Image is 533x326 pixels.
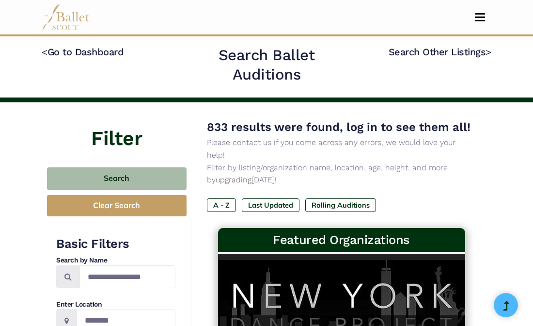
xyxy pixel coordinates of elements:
input: Search by names... [79,265,175,288]
h3: Featured Organizations [226,232,457,248]
p: Please contact us if you come across any errors, we would love your help! [207,136,476,161]
h4: Enter Location [56,300,175,310]
label: Last Updated [242,198,299,212]
button: Clear Search [47,195,187,217]
button: Search [47,167,187,190]
h2: Search Ballet Auditions [185,46,348,85]
button: Toggle navigation [469,13,491,22]
span: 833 results were found, log in to see them all! [207,120,470,134]
a: upgrading [216,175,251,184]
h4: Filter [42,102,191,153]
a: <Go to Dashboard [42,46,124,58]
code: < [42,46,47,58]
h3: Basic Filters [56,236,175,252]
label: Rolling Auditions [305,198,376,212]
label: A - Z [207,198,236,212]
a: Search Other Listings> [389,46,491,58]
code: > [486,46,491,58]
p: Filter by listing/organization name, location, age, height, and more by [DATE]! [207,162,476,186]
h4: Search by Name [56,256,175,265]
